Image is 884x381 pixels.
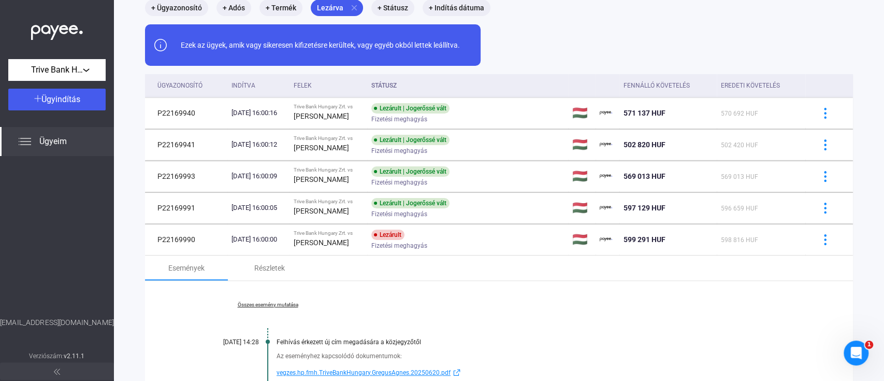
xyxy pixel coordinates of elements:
div: Lezárult | Jogerőssé vált [371,198,450,208]
div: [DATE] 16:00:09 [231,171,285,181]
span: 597 129 HUF [624,204,665,212]
div: [DATE] 16:00:12 [231,139,285,150]
div: Ezek az ügyek, amik vagy sikeresen kifizetésre kerültek, vagy egyéb okból lettek leállítva. [173,40,460,50]
span: Trive Bank Hungary Zrt. [31,64,83,76]
span: 596 659 HUF [721,205,758,212]
img: arrow-double-left-grey.svg [54,369,60,375]
button: more-blue [814,229,836,250]
button: more-blue [814,134,836,156]
iframe: Intercom live chat [844,341,868,365]
span: 1 [865,341,873,349]
th: Státusz [367,74,568,97]
span: 598 816 HUF [721,236,758,244]
div: Az eseményhez kapcsolódó dokumentumok: [277,351,801,361]
div: Eredeti követelés [721,79,801,92]
span: Fizetési meghagyás [371,113,427,125]
img: list.svg [19,135,31,148]
span: Ügyindítás [41,94,80,104]
td: P22169940 [145,97,227,129]
div: Lezárult | Jogerőssé vált [371,103,450,114]
img: more-blue [820,139,831,150]
div: Lezárult | Jogerőssé vált [371,135,450,145]
div: Trive Bank Hungary Zrt. vs [294,167,363,173]
td: 🇭🇺 [568,97,596,129]
button: Ügyindítás [8,89,106,110]
div: Felek [294,79,363,92]
span: Fizetési meghagyás [371,239,427,252]
a: vegzes.hp.fmh.TriveBankHungary.GregusAgnes.20250620.pdfexternal-link-blue [277,366,801,379]
img: payee-logo [600,233,612,246]
span: 571 137 HUF [624,109,665,117]
div: Fennálló követelés [624,79,690,92]
td: 🇭🇺 [568,161,596,192]
span: 569 013 HUF [721,173,758,180]
a: Összes esemény mutatása [197,302,339,308]
div: Fennálló követelés [624,79,712,92]
div: Felek [294,79,312,92]
strong: [PERSON_NAME] [294,207,349,215]
td: P22169991 [145,192,227,223]
div: Események [168,262,205,274]
strong: [PERSON_NAME] [294,238,349,247]
img: white-payee-white-dot.svg [31,19,83,40]
div: Ügyazonosító [157,79,223,92]
span: Fizetési meghagyás [371,176,427,189]
span: 502 820 HUF [624,140,665,149]
div: Trive Bank Hungary Zrt. vs [294,230,363,236]
strong: v2.11.1 [64,352,85,360]
mat-icon: close [350,3,359,12]
img: more-blue [820,234,831,245]
div: Részletek [254,262,285,274]
img: payee-logo [600,202,612,214]
span: 570 692 HUF [721,110,758,117]
div: [DATE] 14:28 [197,338,259,346]
button: more-blue [814,165,836,187]
div: [DATE] 16:00:16 [231,108,285,118]
strong: [PERSON_NAME] [294,175,349,184]
div: Indítva [231,79,285,92]
strong: [PERSON_NAME] [294,112,349,120]
span: Ügyeim [39,135,67,148]
div: Indítva [231,79,255,92]
td: P22169993 [145,161,227,192]
div: Lezárult | Jogerőssé vált [371,166,450,177]
img: more-blue [820,171,831,182]
img: payee-logo [600,107,612,119]
span: Fizetési meghagyás [371,208,427,220]
button: more-blue [814,197,836,219]
div: Lezárult [371,230,404,240]
img: payee-logo [600,138,612,151]
img: payee-logo [600,170,612,182]
td: 🇭🇺 [568,192,596,223]
img: external-link-blue [451,369,463,376]
img: plus-white.svg [34,95,41,102]
img: more-blue [820,203,831,214]
img: more-blue [820,108,831,119]
td: 🇭🇺 [568,224,596,255]
td: P22169941 [145,129,227,160]
button: more-blue [814,102,836,124]
img: info-grey-outline [154,39,167,51]
span: 569 013 HUF [624,172,665,180]
div: Eredeti követelés [721,79,780,92]
div: Ügyazonosító [157,79,202,92]
div: Trive Bank Hungary Zrt. vs [294,135,363,142]
span: 599 291 HUF [624,235,665,244]
div: Trive Bank Hungary Zrt. vs [294,104,363,110]
span: vegzes.hp.fmh.TriveBankHungary.GregusAgnes.20250620.pdf [277,366,451,379]
span: 502 420 HUF [721,142,758,149]
strong: [PERSON_NAME] [294,144,349,152]
span: Fizetési meghagyás [371,145,427,157]
div: [DATE] 16:00:05 [231,203,285,213]
div: [DATE] 16:00:00 [231,234,285,245]
div: Trive Bank Hungary Zrt. vs [294,199,363,205]
button: Trive Bank Hungary Zrt. [8,59,106,81]
div: Felhívás érkezett új cím megadására a közjegyzőtől [277,338,801,346]
td: 🇭🇺 [568,129,596,160]
td: P22169990 [145,224,227,255]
